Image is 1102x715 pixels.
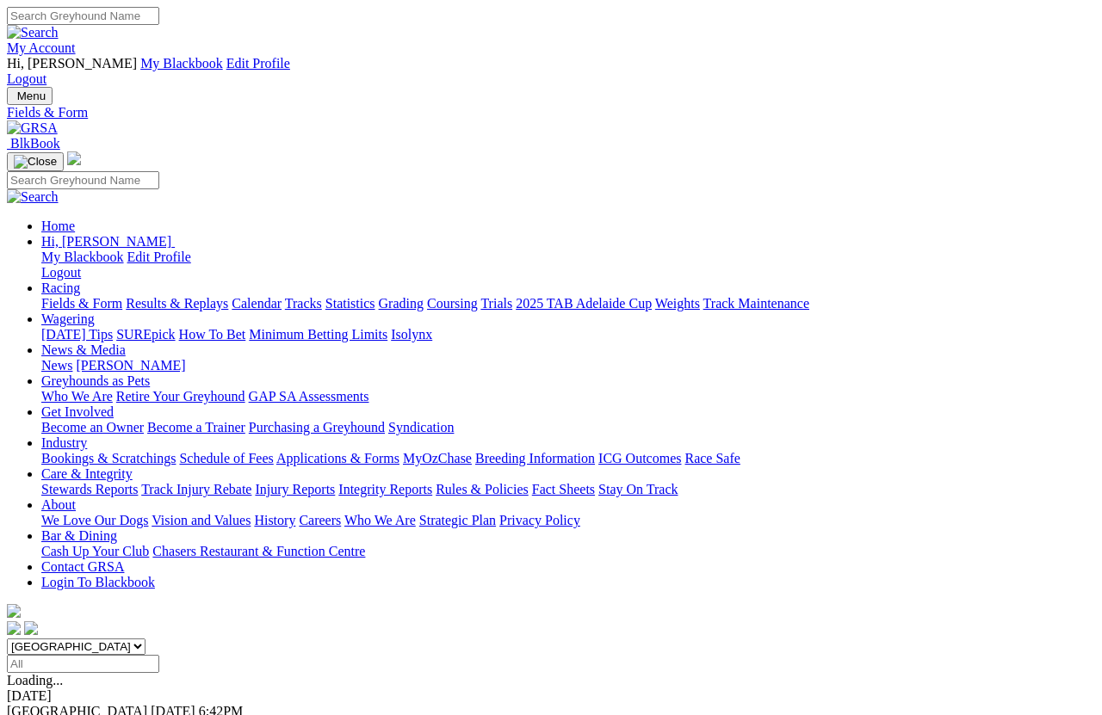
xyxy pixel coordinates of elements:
[7,56,137,71] span: Hi, [PERSON_NAME]
[41,451,1095,466] div: Industry
[152,544,365,558] a: Chasers Restaurant & Function Centre
[7,604,21,618] img: logo-grsa-white.png
[436,482,529,496] a: Rules & Policies
[388,420,454,435] a: Syndication
[126,296,228,311] a: Results & Replays
[7,171,159,189] input: Search
[41,389,113,404] a: Who We Are
[41,358,72,373] a: News
[41,528,117,543] a: Bar & Dining
[41,280,80,295] a: Racing
[226,56,290,71] a: Edit Profile
[41,327,1095,342] div: Wagering
[41,358,1095,373] div: News & Media
[41,420,1095,435] div: Get Involved
[41,420,144,435] a: Become an Owner
[116,327,175,342] a: SUREpick
[41,250,1095,280] div: Hi, [PERSON_NAME]
[7,87,53,105] button: Toggle navigation
[10,136,60,151] span: BlkBook
[249,327,387,342] a: Minimum Betting Limits
[325,296,375,311] a: Statistics
[379,296,424,311] a: Grading
[41,575,155,589] a: Login To Blackbook
[7,40,76,55] a: My Account
[41,482,138,496] a: Stewards Reports
[7,621,21,635] img: facebook.svg
[41,513,148,527] a: We Love Our Dogs
[7,673,63,687] span: Loading...
[67,151,81,165] img: logo-grsa-white.png
[254,513,295,527] a: History
[7,105,1095,120] a: Fields & Form
[480,296,512,311] a: Trials
[419,513,496,527] a: Strategic Plan
[703,296,809,311] a: Track Maintenance
[152,513,251,527] a: Vision and Values
[41,327,113,342] a: [DATE] Tips
[41,482,1095,497] div: Care & Integrity
[41,466,133,481] a: Care & Integrity
[255,482,335,496] a: Injury Reports
[41,513,1095,528] div: About
[232,296,282,311] a: Calendar
[427,296,478,311] a: Coursing
[14,155,57,169] img: Close
[41,265,81,280] a: Logout
[41,544,149,558] a: Cash Up Your Club
[7,120,58,136] img: GRSA
[24,621,38,635] img: twitter.svg
[179,451,273,465] a: Schedule of Fees
[41,250,124,264] a: My Blackbook
[7,25,59,40] img: Search
[41,219,75,233] a: Home
[516,296,652,311] a: 2025 TAB Adelaide Cup
[41,544,1095,559] div: Bar & Dining
[41,451,176,465] a: Bookings & Scratchings
[41,497,76,512] a: About
[41,296,1095,311] div: Racing
[655,296,700,311] a: Weights
[7,136,60,151] a: BlkBook
[17,89,46,102] span: Menu
[7,688,1095,704] div: [DATE]
[299,513,341,527] a: Careers
[499,513,580,527] a: Privacy Policy
[344,513,416,527] a: Who We Are
[41,373,150,388] a: Greyhounds as Pets
[338,482,432,496] a: Integrity Reports
[598,451,681,465] a: ICG Outcomes
[41,296,122,311] a: Fields & Form
[76,358,185,373] a: [PERSON_NAME]
[7,71,46,86] a: Logout
[391,327,432,342] a: Isolynx
[41,234,175,249] a: Hi, [PERSON_NAME]
[41,559,124,574] a: Contact GRSA
[249,389,369,404] a: GAP SA Assessments
[532,482,595,496] a: Fact Sheets
[147,420,245,435] a: Become a Trainer
[7,189,59,205] img: Search
[7,655,159,673] input: Select date
[41,234,171,249] span: Hi, [PERSON_NAME]
[7,56,1095,87] div: My Account
[116,389,245,404] a: Retire Your Greyhound
[41,342,126,357] a: News & Media
[249,420,385,435] a: Purchasing a Greyhound
[475,451,595,465] a: Breeding Information
[127,250,191,264] a: Edit Profile
[179,327,246,342] a: How To Bet
[41,311,95,326] a: Wagering
[140,56,223,71] a: My Blackbook
[276,451,399,465] a: Applications & Forms
[598,482,678,496] a: Stay On Track
[403,451,472,465] a: MyOzChase
[684,451,740,465] a: Race Safe
[41,389,1095,404] div: Greyhounds as Pets
[7,152,64,171] button: Toggle navigation
[41,435,87,450] a: Industry
[141,482,251,496] a: Track Injury Rebate
[285,296,322,311] a: Tracks
[7,7,159,25] input: Search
